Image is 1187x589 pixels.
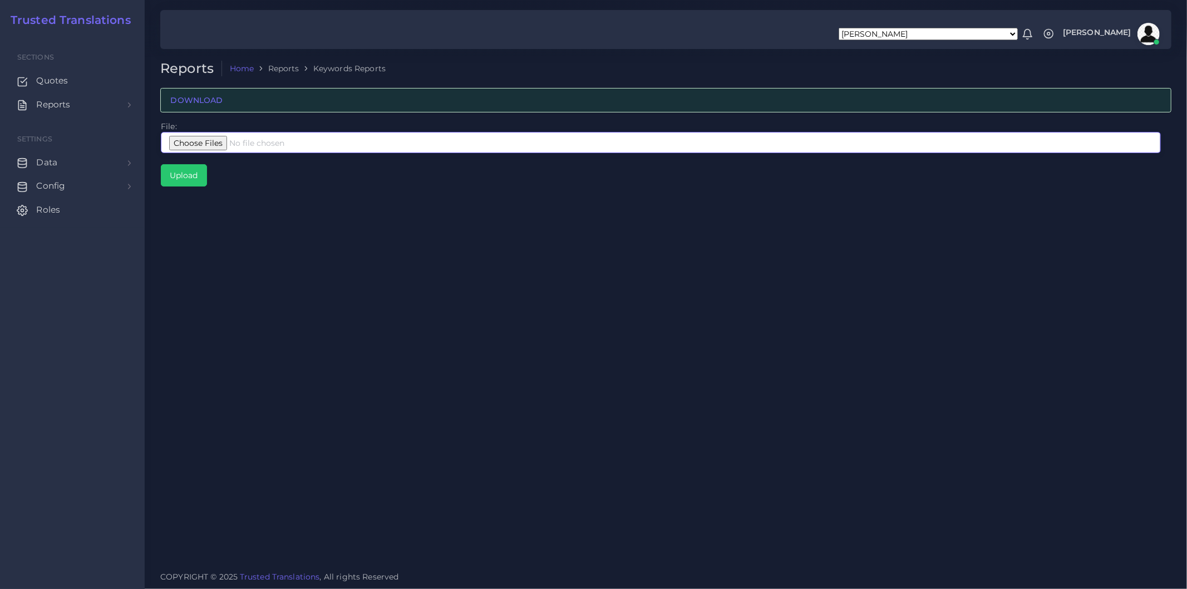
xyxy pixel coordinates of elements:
[36,180,65,192] span: Config
[36,204,60,216] span: Roles
[160,61,222,77] h2: Reports
[1137,23,1160,45] img: avatar
[171,95,223,105] a: DOWNLOAD
[160,120,1161,187] td: File:
[36,75,68,87] span: Quotes
[8,174,136,198] a: Config
[320,571,399,583] span: , All rights Reserved
[8,151,136,174] a: Data
[230,63,254,74] a: Home
[17,135,52,143] span: Settings
[8,198,136,222] a: Roles
[3,13,131,27] a: Trusted Translations
[160,571,399,583] span: COPYRIGHT © 2025
[254,63,299,74] li: Reports
[36,156,57,169] span: Data
[36,99,70,111] span: Reports
[1057,23,1164,45] a: [PERSON_NAME]avatar
[299,63,386,74] li: Keywords Reports
[1063,28,1131,36] span: [PERSON_NAME]
[8,69,136,92] a: Quotes
[161,165,206,186] input: Upload
[17,53,54,61] span: Sections
[240,572,320,582] a: Trusted Translations
[8,93,136,116] a: Reports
